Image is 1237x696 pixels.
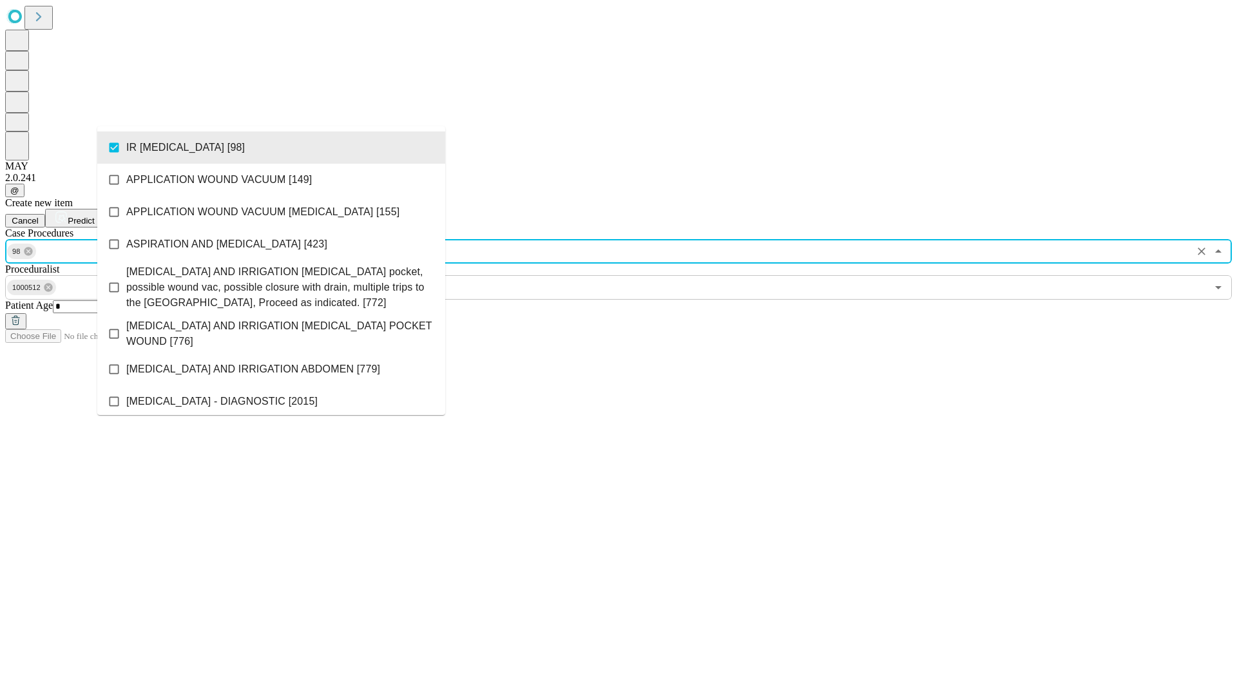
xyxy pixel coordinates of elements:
[126,237,327,252] span: ASPIRATION AND [MEDICAL_DATA] [423]
[5,300,53,311] span: Patient Age
[5,264,59,275] span: Proceduralist
[5,214,45,227] button: Cancel
[7,280,46,295] span: 1000512
[126,264,435,311] span: [MEDICAL_DATA] AND IRRIGATION [MEDICAL_DATA] pocket, possible wound vac, possible closure with dr...
[12,216,39,226] span: Cancel
[1193,242,1211,260] button: Clear
[68,216,94,226] span: Predict
[5,227,73,238] span: Scheduled Procedure
[7,244,36,259] div: 98
[5,160,1232,172] div: MAY
[5,172,1232,184] div: 2.0.241
[7,280,56,295] div: 1000512
[126,394,318,409] span: [MEDICAL_DATA] - DIAGNOSTIC [2015]
[5,184,24,197] button: @
[5,197,73,208] span: Create new item
[1209,242,1227,260] button: Close
[126,140,245,155] span: IR [MEDICAL_DATA] [98]
[126,172,312,188] span: APPLICATION WOUND VACUUM [149]
[126,204,399,220] span: APPLICATION WOUND VACUUM [MEDICAL_DATA] [155]
[7,244,26,259] span: 98
[1209,278,1227,296] button: Open
[10,186,19,195] span: @
[126,362,380,377] span: [MEDICAL_DATA] AND IRRIGATION ABDOMEN [779]
[45,209,104,227] button: Predict
[126,318,435,349] span: [MEDICAL_DATA] AND IRRIGATION [MEDICAL_DATA] POCKET WOUND [776]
